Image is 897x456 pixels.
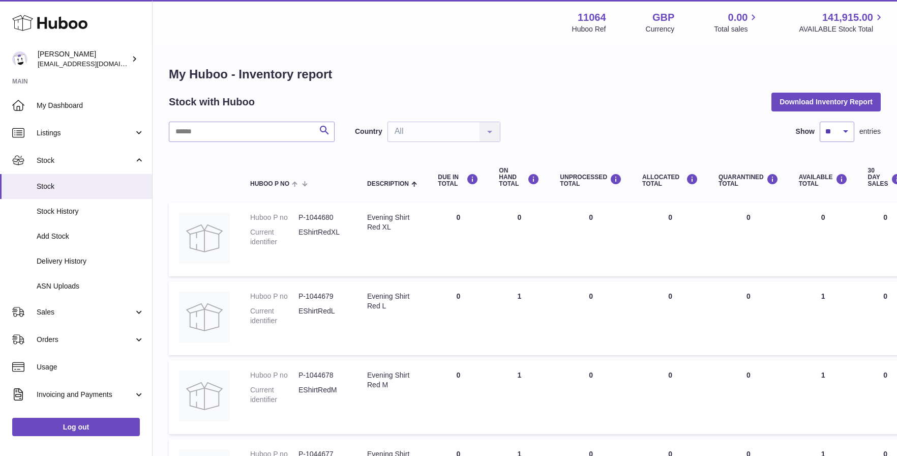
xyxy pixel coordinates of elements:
[179,213,230,264] img: product image
[250,306,298,326] dt: Current identifier
[799,24,885,34] span: AVAILABLE Stock Total
[859,127,881,136] span: entries
[179,370,230,421] img: product image
[438,174,479,187] div: DUE IN TOTAL
[37,207,144,216] span: Stock History
[298,370,347,380] dd: P-1044678
[250,370,298,380] dt: Huboo P no
[179,292,230,343] img: product image
[646,24,675,34] div: Currency
[37,390,134,400] span: Invoicing and Payments
[37,335,134,345] span: Orders
[38,60,149,68] span: [EMAIL_ADDRESS][DOMAIN_NAME]
[298,292,347,301] dd: P-1044679
[298,306,347,326] dd: EShirtRedL
[250,213,298,222] dt: Huboo P no
[169,95,255,109] h2: Stock with Huboo
[799,174,848,187] div: AVAILABLE Total
[714,24,759,34] span: Total sales
[250,227,298,247] dt: Current identifier
[632,203,708,276] td: 0
[367,213,417,232] div: Evening Shirt Red XL
[37,307,134,317] span: Sales
[746,371,751,379] span: 0
[550,281,632,355] td: 0
[822,11,873,24] span: 141,915.00
[367,181,409,187] span: Description
[250,385,298,405] dt: Current identifier
[37,362,144,372] span: Usage
[499,167,540,188] div: ON HAND Total
[367,292,417,311] div: Evening Shirt Red L
[489,281,550,355] td: 1
[169,66,881,82] h1: My Huboo - Inventory report
[550,360,632,434] td: 0
[714,11,759,34] a: 0.00 Total sales
[652,11,674,24] strong: GBP
[771,93,881,111] button: Download Inventory Report
[489,360,550,434] td: 1
[12,51,27,67] img: imichellrs@gmail.com
[37,156,134,165] span: Stock
[746,292,751,300] span: 0
[746,213,751,221] span: 0
[428,203,489,276] td: 0
[37,128,134,138] span: Listings
[578,11,606,24] strong: 11064
[37,101,144,110] span: My Dashboard
[37,281,144,291] span: ASN Uploads
[37,182,144,191] span: Stock
[428,360,489,434] td: 0
[250,292,298,301] dt: Huboo P no
[796,127,815,136] label: Show
[38,49,129,69] div: [PERSON_NAME]
[37,256,144,266] span: Delivery History
[632,360,708,434] td: 0
[789,281,858,355] td: 1
[728,11,748,24] span: 0.00
[37,232,144,241] span: Add Stock
[298,385,347,405] dd: EShirtRedM
[719,174,779,187] div: QUARANTINED Total
[298,227,347,247] dd: EShirtRedXL
[355,127,382,136] label: Country
[560,174,622,187] div: UNPROCESSED Total
[572,24,606,34] div: Huboo Ref
[789,203,858,276] td: 0
[550,203,632,276] td: 0
[799,11,885,34] a: 141,915.00 AVAILABLE Stock Total
[642,174,698,187] div: ALLOCATED Total
[789,360,858,434] td: 1
[428,281,489,355] td: 0
[489,203,550,276] td: 0
[632,281,708,355] td: 0
[298,213,347,222] dd: P-1044680
[250,181,289,187] span: Huboo P no
[367,370,417,390] div: Evening Shirt Red M
[12,418,140,436] a: Log out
